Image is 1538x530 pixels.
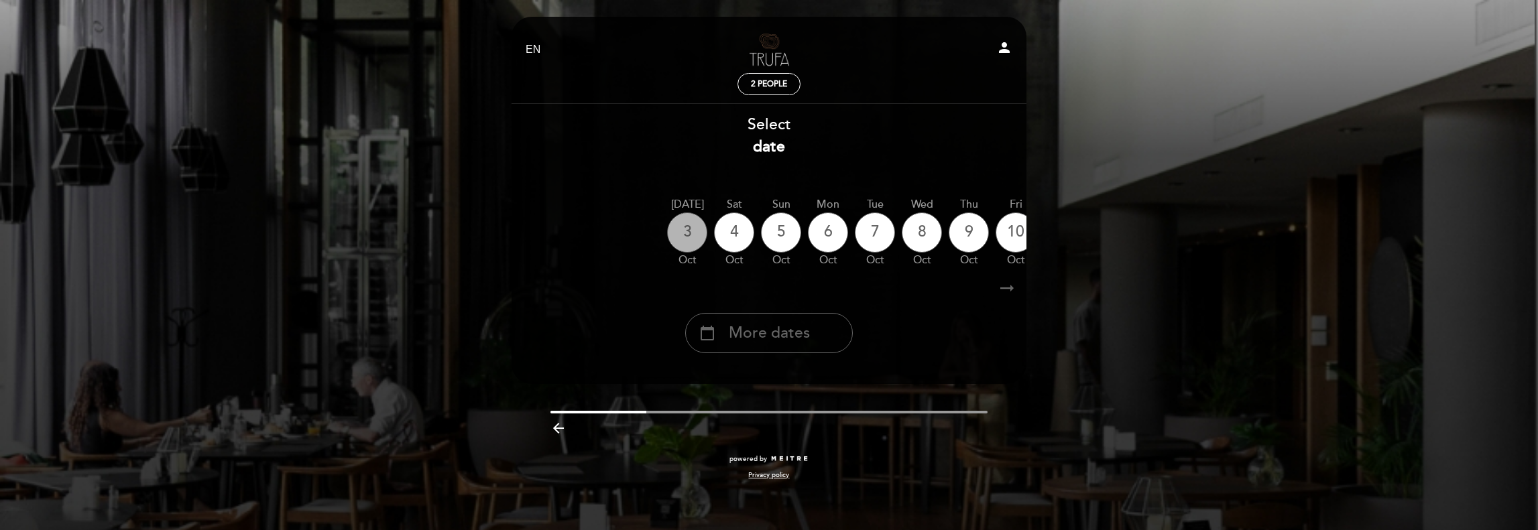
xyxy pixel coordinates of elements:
div: Oct [996,253,1036,268]
div: 5 [761,212,801,253]
a: Trufa [PERSON_NAME] [685,31,853,68]
a: Privacy policy [748,470,789,480]
i: person [996,40,1012,56]
b: date [753,137,785,156]
div: Fri [996,197,1036,212]
div: Sat [714,197,754,212]
div: 8 [902,212,942,253]
i: arrow_backward [550,420,567,436]
i: calendar_today [699,322,715,344]
div: Oct [714,253,754,268]
div: Oct [902,253,942,268]
a: powered by [729,454,809,464]
button: person [996,40,1012,60]
div: Sun [761,197,801,212]
i: arrow_right_alt [997,274,1017,303]
div: 9 [949,212,989,253]
div: 10 [996,212,1036,253]
span: More dates [729,322,810,344]
div: Oct [667,253,707,268]
img: MEITRE [770,456,809,462]
div: Oct [808,253,848,268]
div: Thu [949,197,989,212]
div: [DATE] [667,197,707,212]
span: powered by [729,454,767,464]
div: 3 [667,212,707,253]
div: Mon [808,197,848,212]
div: Tue [855,197,895,212]
div: Oct [855,253,895,268]
div: Oct [949,253,989,268]
div: 4 [714,212,754,253]
div: Select [511,114,1027,158]
div: 6 [808,212,848,253]
span: 2 people [751,79,787,89]
div: Oct [761,253,801,268]
div: 7 [855,212,895,253]
div: Wed [902,197,942,212]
